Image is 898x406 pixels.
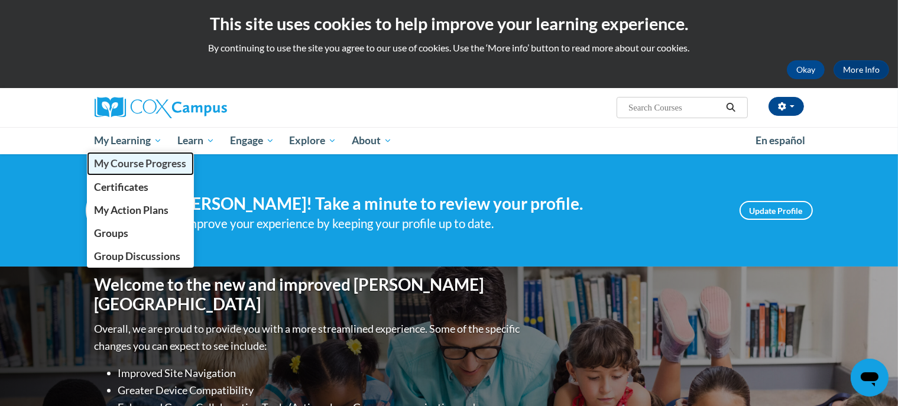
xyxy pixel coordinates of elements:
[352,134,392,148] span: About
[87,127,170,154] a: My Learning
[230,134,274,148] span: Engage
[94,227,128,239] span: Groups
[9,41,889,54] p: By continuing to use the site you agree to our use of cookies. Use the ‘More info’ button to read...
[627,100,722,115] input: Search Courses
[177,134,215,148] span: Learn
[157,214,722,233] div: Help improve your experience by keeping your profile up to date.
[722,100,740,115] button: Search
[787,60,825,79] button: Okay
[87,222,194,245] a: Groups
[289,134,336,148] span: Explore
[95,97,227,118] img: Cox Campus
[756,134,805,147] span: En español
[118,382,523,399] li: Greater Device Compatibility
[94,134,162,148] span: My Learning
[95,275,523,314] h1: Welcome to the new and improved [PERSON_NAME][GEOGRAPHIC_DATA]
[87,176,194,199] a: Certificates
[118,365,523,382] li: Improved Site Navigation
[86,184,139,237] img: Profile Image
[87,245,194,268] a: Group Discussions
[748,128,813,153] a: En español
[95,97,319,118] a: Cox Campus
[281,127,344,154] a: Explore
[87,199,194,222] a: My Action Plans
[94,157,186,170] span: My Course Progress
[740,201,813,220] a: Update Profile
[95,320,523,355] p: Overall, we are proud to provide you with a more streamlined experience. Some of the specific cha...
[222,127,282,154] a: Engage
[94,204,168,216] span: My Action Plans
[344,127,400,154] a: About
[94,250,180,262] span: Group Discussions
[834,60,889,79] a: More Info
[9,12,889,35] h2: This site uses cookies to help improve your learning experience.
[157,194,722,214] h4: Hi [PERSON_NAME]! Take a minute to review your profile.
[170,127,222,154] a: Learn
[94,181,148,193] span: Certificates
[851,359,889,397] iframe: Button to launch messaging window
[77,127,822,154] div: Main menu
[87,152,194,175] a: My Course Progress
[769,97,804,116] button: Account Settings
